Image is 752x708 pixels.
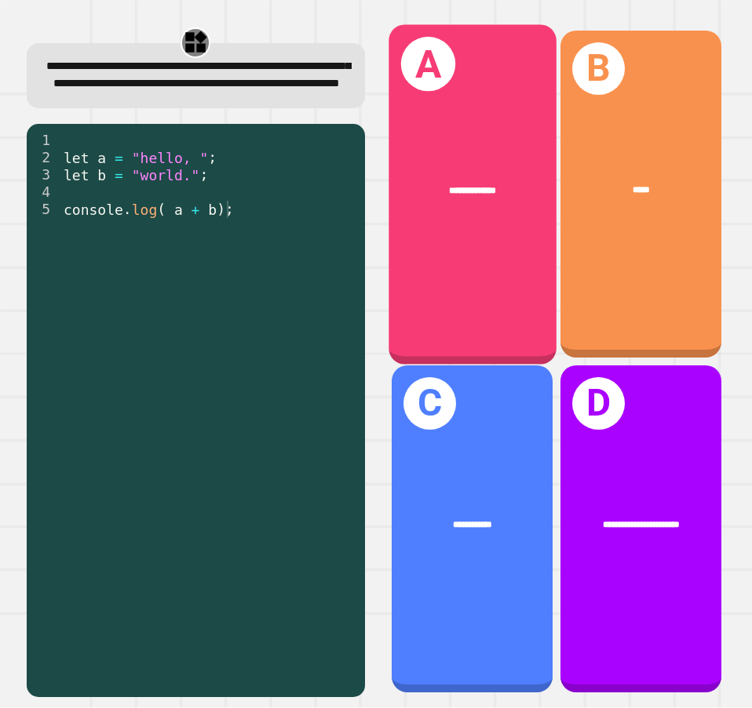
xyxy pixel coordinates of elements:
[572,42,625,95] h1: B
[27,166,60,183] div: 3
[400,37,455,92] h1: A
[572,377,625,430] h1: D
[27,201,60,218] div: 5
[27,183,60,201] div: 4
[27,132,60,149] div: 1
[27,149,60,166] div: 2
[403,377,456,430] h1: C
